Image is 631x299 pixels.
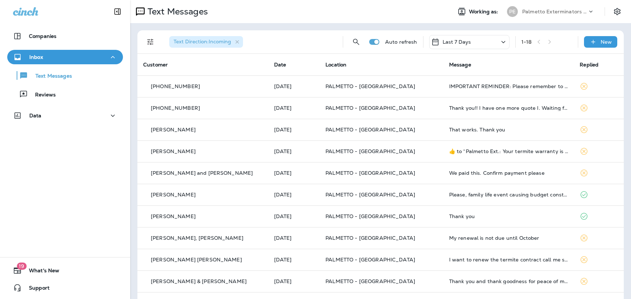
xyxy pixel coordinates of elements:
p: Aug 14, 2025 10:09 AM [274,192,314,198]
p: [PHONE_NUMBER] [151,105,200,111]
span: PALMETTO - [GEOGRAPHIC_DATA] [325,126,415,133]
span: Location [325,61,346,68]
button: Collapse Sidebar [107,4,128,19]
p: Aug 19, 2025 09:13 AM [274,83,314,89]
span: PALMETTO - [GEOGRAPHIC_DATA] [325,278,415,285]
span: Text Direction : Incoming [174,38,231,45]
div: Text Direction:Incoming [169,36,243,48]
p: [PERSON_NAME] [151,192,196,198]
button: Filters [143,35,158,49]
p: Data [29,113,42,118]
p: Last 7 Days [443,39,471,45]
p: [PERSON_NAME] & [PERSON_NAME] [151,278,247,284]
div: That works. Thank you [449,127,568,133]
div: Thank you [449,213,568,219]
button: Text Messages [7,68,123,83]
div: I want to renew the termite contract call me so we can discuss the date you will check my home. [449,257,568,263]
div: We paid this. Confirm payment please [449,170,568,176]
span: PALMETTO - [GEOGRAPHIC_DATA] [325,256,415,263]
button: Reviews [7,87,123,102]
span: PALMETTO - [GEOGRAPHIC_DATA] [325,83,415,90]
div: My renewal is not due until October [449,235,568,241]
p: [PHONE_NUMBER] [151,83,200,89]
p: [PERSON_NAME] and [PERSON_NAME] [151,170,253,176]
span: PALMETTO - [GEOGRAPHIC_DATA] [325,105,415,111]
p: [PERSON_NAME] [151,148,196,154]
p: Aug 13, 2025 04:54 PM [274,257,314,263]
p: Inbox [29,54,43,60]
div: ​👍​ to “ Palmetto Ext.: Your termite warranty is due for renewal. Visit customer.entomobrands.com... [449,148,568,154]
div: 1 - 18 [521,39,532,45]
span: Customer [143,61,168,68]
p: Aug 18, 2025 03:52 PM [274,105,314,111]
p: Aug 15, 2025 09:59 AM [274,170,314,176]
span: Support [22,285,50,294]
span: Message [449,61,471,68]
span: Replied [580,61,598,68]
p: [PERSON_NAME] [151,127,196,133]
span: 19 [17,263,26,270]
div: IMPORTANT REMINDER: Please remember to click "Request Payment" in the Digs app once the job is do... [449,83,568,89]
p: Text Messages [28,73,72,80]
p: New [601,39,612,45]
span: What's New [22,268,59,276]
div: PE [507,6,518,17]
span: PALMETTO - [GEOGRAPHIC_DATA] [325,213,415,220]
p: [PERSON_NAME] [151,213,196,219]
p: Palmetto Exterminators LLC [522,9,587,14]
p: Aug 18, 2025 09:33 AM [274,127,314,133]
p: [PERSON_NAME], [PERSON_NAME] [151,235,243,241]
p: Aug 14, 2025 08:36 AM [274,213,314,219]
span: PALMETTO - [GEOGRAPHIC_DATA] [325,148,415,155]
p: Text Messages [145,6,208,17]
p: Aug 17, 2025 04:18 PM [274,148,314,154]
p: Companies [29,33,56,39]
button: Inbox [7,50,123,64]
button: Settings [611,5,624,18]
p: Aug 13, 2025 04:28 PM [274,278,314,284]
span: PALMETTO - [GEOGRAPHIC_DATA] [325,170,415,176]
p: Reviews [28,92,56,99]
button: Data [7,108,123,123]
div: Please, family life event causing budget constraints [449,192,568,198]
div: Thank you!! I have one more quote I. Waiting for and will be in contact once I review their contr... [449,105,568,111]
p: Auto refresh [385,39,417,45]
span: Date [274,61,286,68]
span: PALMETTO - [GEOGRAPHIC_DATA] [325,191,415,198]
span: PALMETTO - [GEOGRAPHIC_DATA] [325,235,415,241]
div: Thank you and thank goodness for peace of mind! [449,278,568,284]
button: Companies [7,29,123,43]
p: [PERSON_NAME] [PERSON_NAME] [151,257,242,263]
p: Aug 13, 2025 10:06 PM [274,235,314,241]
button: 19What's New [7,263,123,278]
span: Working as: [469,9,500,15]
button: Search Messages [349,35,363,49]
button: Support [7,281,123,295]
